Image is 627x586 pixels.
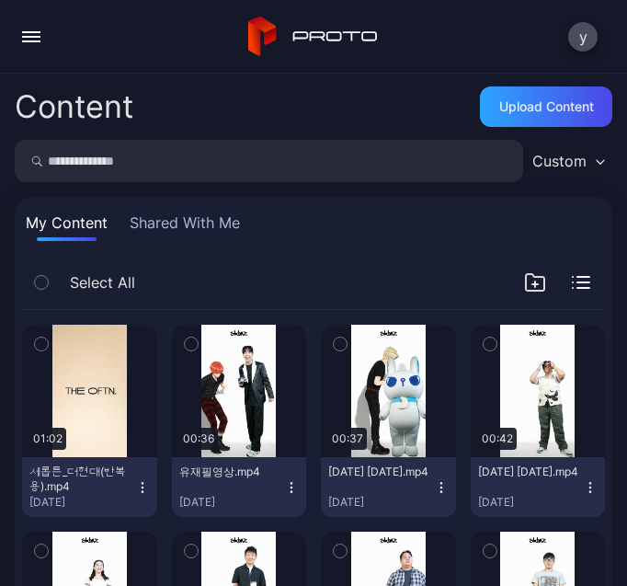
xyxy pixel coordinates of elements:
[478,495,584,510] div: [DATE]
[70,271,135,293] span: Select All
[29,465,131,494] div: 세롭튼_더현대(반복용).mp4
[321,457,456,517] button: [DATE] [DATE].mp4[DATE]
[328,495,434,510] div: [DATE]
[172,457,307,517] button: 유재필영상.mp4[DATE]
[478,465,579,479] div: 2025-07-26 17-08-24.mp4
[22,457,157,517] button: 세롭튼_더현대(반복용).mp4[DATE]
[499,99,594,114] div: Upload Content
[179,465,280,479] div: 유재필영상.mp4
[568,22,598,52] button: y
[480,86,612,127] button: Upload Content
[22,212,111,241] button: My Content
[471,457,606,517] button: [DATE] [DATE].mp4[DATE]
[523,140,612,182] button: Custom
[532,152,587,170] div: Custom
[29,495,135,510] div: [DATE]
[328,465,429,479] div: 2025-07-27 11-27-32.mp4
[126,212,244,241] button: Shared With Me
[15,91,133,122] div: Content
[179,495,285,510] div: [DATE]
